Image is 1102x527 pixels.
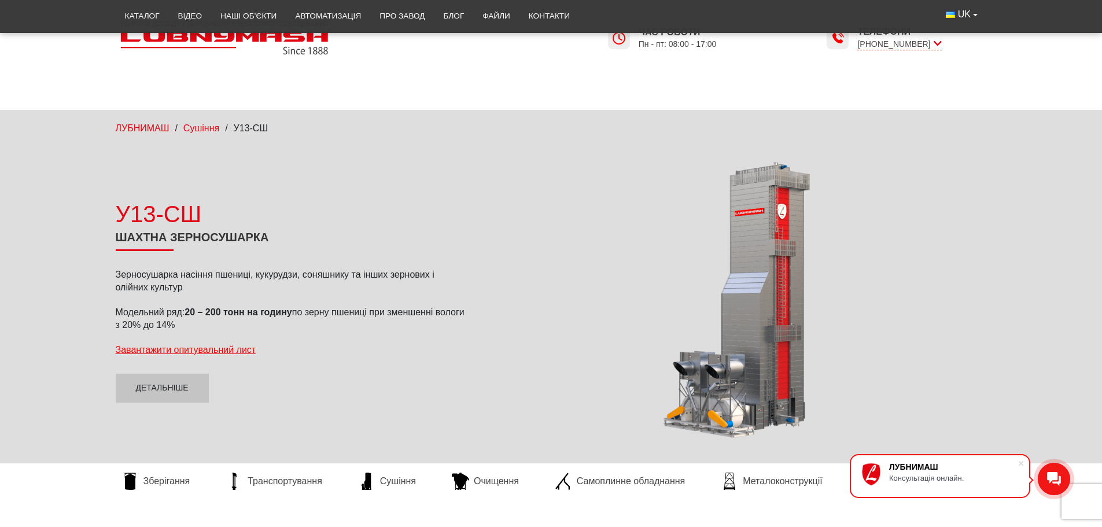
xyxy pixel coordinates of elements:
span: Зберігання [143,475,190,488]
span: Очищення [474,475,519,488]
img: Lubnymash time icon [612,31,626,45]
a: Відео [169,3,212,29]
a: Каталог [116,3,169,29]
span: Пн - пт: 08:00 - 17:00 [639,39,717,50]
span: Металоконструкції [743,475,822,488]
a: Завантажити опитувальний лист [116,345,256,355]
button: UK [937,3,986,25]
span: / [225,123,227,133]
span: Самоплинне обладнання [577,475,685,488]
span: Транспортування [248,475,322,488]
a: ЛУБНИМАШ [116,123,169,133]
a: Сушіння [183,123,219,133]
a: Файли [473,3,519,29]
span: У13-СШ [234,123,268,133]
p: Зерносушарка насіння пшениці, кукурудзи, соняшнику та інших зернових і олійних культур [116,268,469,294]
img: Lubnymash time icon [831,31,845,45]
span: [PHONE_NUMBER] [857,38,941,50]
a: Детальніше [116,374,209,403]
a: Зберігання [116,473,196,490]
span: Сушіння [380,475,416,488]
a: Контакти [519,3,579,29]
a: Самоплинне обладнання [549,473,691,490]
a: Про завод [370,3,434,29]
div: Консультація онлайн. [889,474,1018,482]
img: Lubnymash [116,16,336,60]
div: ЛУБНИМАШ [889,462,1018,471]
a: Наші об’єкти [211,3,286,29]
a: Автоматизація [286,3,370,29]
span: UK [958,8,971,21]
img: Українська [946,12,955,18]
a: Транспортування [220,473,328,490]
div: У13-СШ [116,198,469,230]
a: Металоконструкції [715,473,828,490]
a: Блог [434,3,473,29]
a: Сушіння [352,473,422,490]
p: Модельний ряд: по зерну пшениці при зменшенні вологи з 20% до 14% [116,306,469,332]
strong: 20 – 200 тонн на годину [185,307,292,317]
h1: Шахтна зерносушарка [116,230,469,251]
span: / [175,123,177,133]
a: Очищення [446,473,525,490]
